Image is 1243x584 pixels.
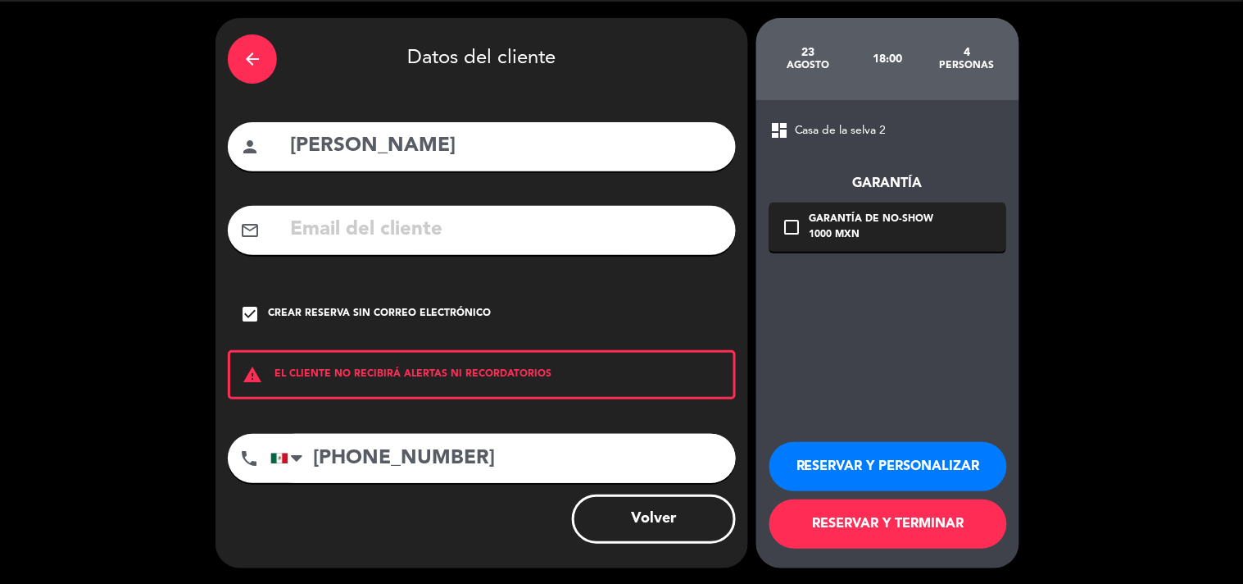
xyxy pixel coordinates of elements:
[288,130,724,163] input: Nombre del cliente
[240,304,260,324] i: check_box
[769,59,848,72] div: agosto
[239,449,259,468] i: phone
[928,59,1007,72] div: personas
[240,221,260,240] i: mail_outline
[769,173,1006,194] div: Garantía
[230,365,274,385] i: warning
[228,30,736,88] div: Datos del cliente
[795,121,887,140] span: Casa de la selva 2
[769,500,1007,549] button: RESERVAR Y TERMINAR
[848,30,928,88] div: 18:00
[271,435,309,482] div: Mexico (México): +52
[243,49,262,69] i: arrow_back
[769,46,848,59] div: 23
[270,434,736,483] input: Número de teléfono...
[769,121,789,140] span: dashboard
[810,227,934,244] div: 1000 MXN
[928,46,1007,59] div: 4
[268,306,491,322] div: Crear reserva sin correo electrónico
[240,137,260,157] i: person
[288,213,724,247] input: Email del cliente
[782,217,801,237] i: check_box_outline_blank
[228,350,736,399] div: EL CLIENTE NO RECIBIRÁ ALERTAS NI RECORDATORIOS
[769,442,1007,491] button: RESERVAR Y PERSONALIZAR
[572,495,736,544] button: Volver
[810,212,934,228] div: Garantía de no-show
